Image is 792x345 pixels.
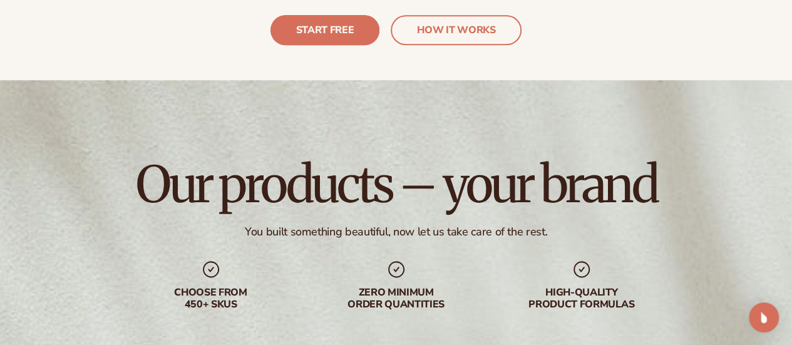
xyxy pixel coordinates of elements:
div: Choose from 450+ Skus [131,287,291,311]
h2: Our products – your brand [135,160,656,210]
div: High-quality product formulas [501,287,662,311]
div: You built something beautiful, now let us take care of the rest. [245,225,547,239]
div: Open Intercom Messenger [749,302,779,332]
div: Zero minimum order quantities [316,287,476,311]
a: START FREE [270,15,380,45]
a: HOW IT WORKS [391,15,522,45]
